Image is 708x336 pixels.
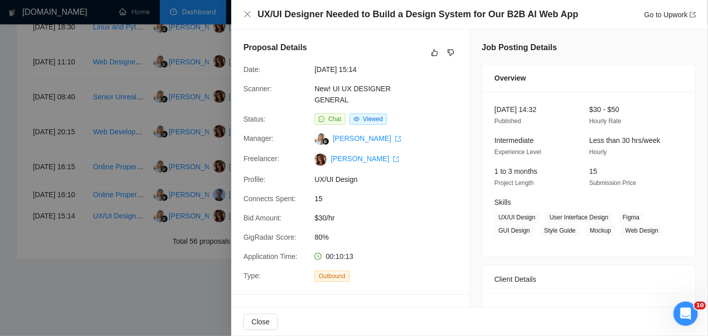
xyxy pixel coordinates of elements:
[243,252,298,260] span: Application Time:
[621,225,662,236] span: Web Design
[243,134,273,142] span: Manager:
[243,10,252,19] button: Close
[314,64,467,75] span: [DATE] 15:14
[252,316,270,327] span: Close
[395,136,401,142] span: export
[494,136,534,144] span: Intermediate
[589,136,660,144] span: Less than 30 hrs/week
[589,179,636,186] span: Submission Price
[314,193,467,204] span: 15
[258,8,578,21] h4: UX/UI Designer Needed to Build a Design System for Our B2B AI Web App
[429,47,441,59] button: like
[328,116,341,123] span: Chat
[589,167,597,175] span: 15
[445,47,457,59] button: dislike
[314,212,467,223] span: $30/hr
[314,85,391,104] a: New! UI UX DESIGNER GENERAL
[494,212,540,223] span: UX/UI Design
[494,167,538,175] span: 1 to 3 months
[363,116,383,123] span: Viewed
[494,266,683,293] div: Client Details
[494,72,526,84] span: Overview
[243,115,266,123] span: Status:
[586,225,615,236] span: Mockup
[322,138,329,145] img: gigradar-bm.png
[243,65,260,73] span: Date:
[243,175,266,183] span: Profile:
[494,105,537,114] span: [DATE] 14:32
[243,233,296,241] span: GigRadar Score:
[314,174,467,185] span: UX/UI Design
[589,148,607,156] span: Hourly
[243,214,282,222] span: Bid Amount:
[331,155,399,163] a: [PERSON_NAME] export
[243,155,279,163] span: Freelancer:
[494,225,534,236] span: GUI Design
[243,42,307,54] h5: Proposal Details
[589,307,592,315] span: -
[326,252,353,260] span: 00:10:13
[314,232,467,243] span: 80%
[589,118,621,125] span: Hourly Rate
[393,156,399,162] span: export
[333,134,401,142] a: [PERSON_NAME] export
[447,49,454,57] span: dislike
[353,116,360,122] span: eye
[314,253,322,260] span: clock-circle
[243,85,272,93] span: Scanner:
[431,49,438,57] span: like
[314,271,349,282] span: Outbound
[243,272,261,280] span: Type:
[243,314,278,330] button: Close
[694,302,706,310] span: 10
[494,148,541,156] span: Experience Level
[589,105,619,114] span: $30 - $50
[243,10,252,18] span: close
[494,118,521,125] span: Published
[644,11,696,19] a: Go to Upworkexport
[619,212,644,223] span: Figma
[506,305,573,327] span: [GEOGRAPHIC_DATA]
[318,116,325,122] span: message
[546,212,613,223] span: User Interface Design
[690,12,696,18] span: export
[540,225,580,236] span: Style Guide
[314,154,327,166] img: c13eRwMvUlzo-XLg2uvHvFCVtnE4MC0Iv6MtAo1ebavpSsne99UkWfEKIiY0bp85Ns
[494,198,511,206] span: Skills
[243,195,296,203] span: Connects Spent:
[482,42,557,54] h5: Job Posting Details
[494,179,534,186] span: Project Length
[674,302,698,326] iframe: Intercom live chat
